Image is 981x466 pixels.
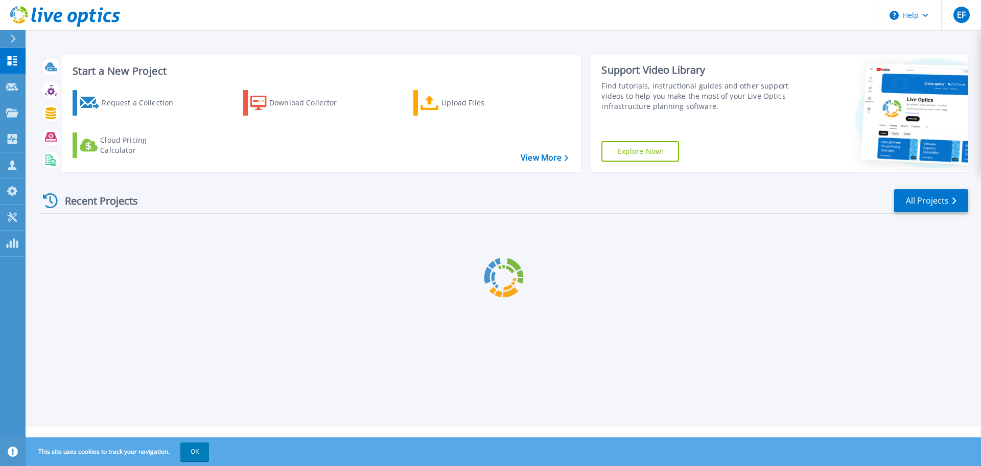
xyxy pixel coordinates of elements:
[100,135,182,156] div: Cloud Pricing Calculator
[269,93,351,113] div: Download Collector
[39,188,152,213] div: Recent Projects
[521,153,568,163] a: View More
[601,141,679,162] a: Explore Now!
[73,90,186,116] a: Request a Collection
[180,442,209,461] button: OK
[441,93,523,113] div: Upload Files
[894,189,968,212] a: All Projects
[28,442,209,461] span: This site uses cookies to track your navigation.
[243,90,357,116] a: Download Collector
[601,63,793,77] div: Support Video Library
[957,11,966,19] span: EF
[102,93,183,113] div: Request a Collection
[413,90,527,116] a: Upload Files
[73,132,186,158] a: Cloud Pricing Calculator
[73,65,568,77] h3: Start a New Project
[601,81,793,112] div: Find tutorials, instructional guides and other support videos to help you make the most of your L...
